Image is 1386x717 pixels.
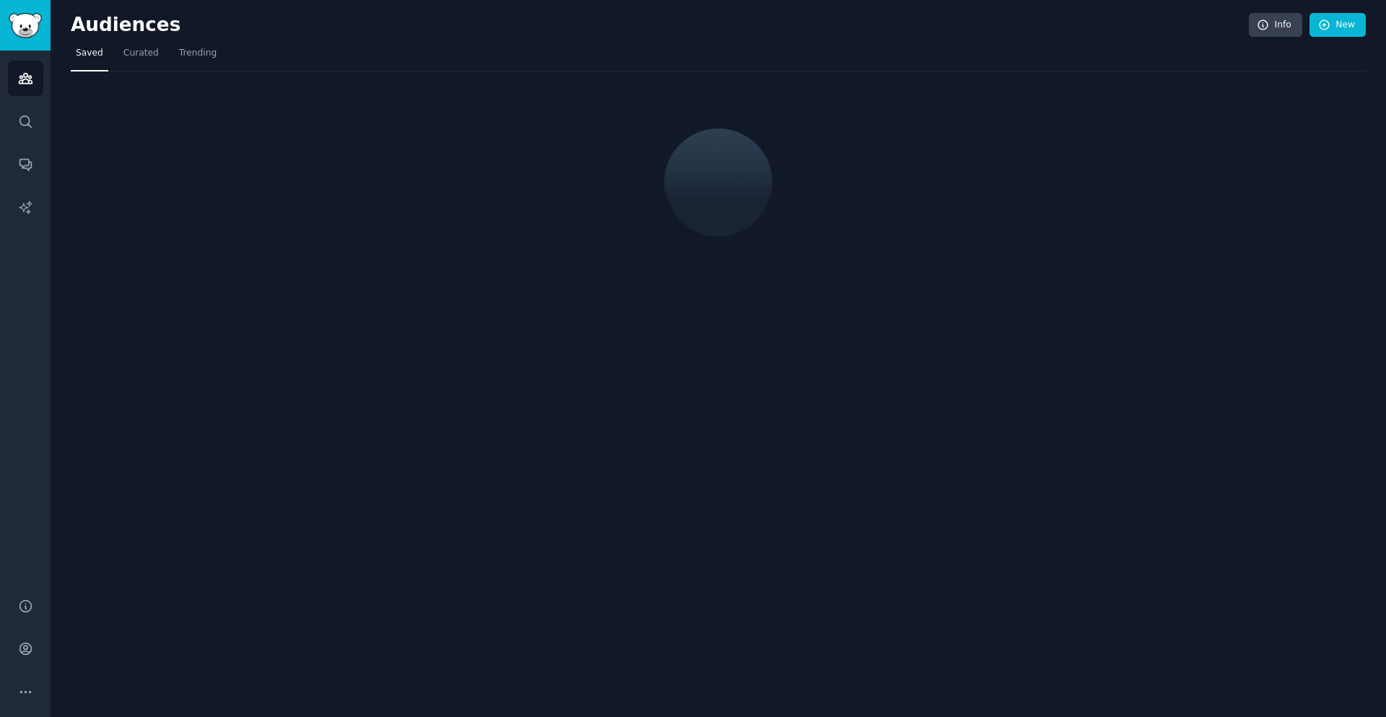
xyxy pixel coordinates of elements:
[9,13,42,38] img: GummySearch logo
[174,42,222,71] a: Trending
[76,47,103,60] span: Saved
[118,42,164,71] a: Curated
[1249,13,1302,38] a: Info
[179,47,217,60] span: Trending
[71,14,1249,37] h2: Audiences
[123,47,159,60] span: Curated
[71,42,108,71] a: Saved
[1309,13,1366,38] a: New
